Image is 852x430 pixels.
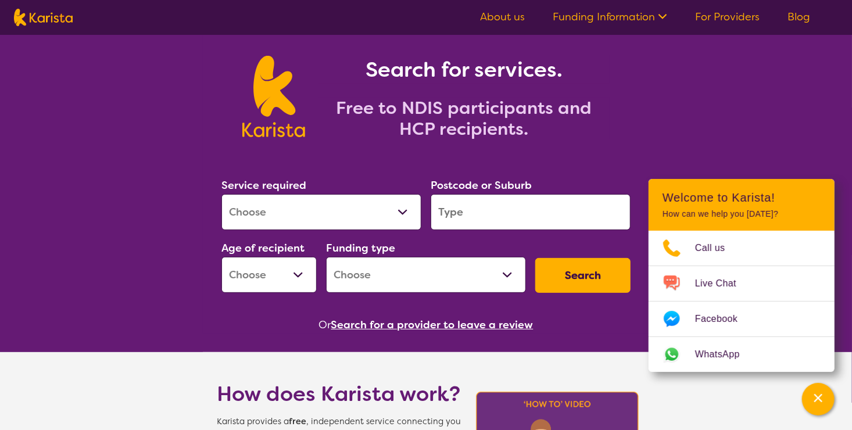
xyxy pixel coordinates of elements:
[695,346,754,363] span: WhatsApp
[431,194,631,230] input: Type
[787,10,810,24] a: Blog
[695,275,750,292] span: Live Chat
[319,316,331,334] span: Or
[331,316,534,334] button: Search for a provider to leave a review
[326,241,395,255] label: Funding type
[649,231,835,372] ul: Choose channel
[217,380,461,408] h1: How does Karista work?
[221,178,306,192] label: Service required
[289,416,306,427] b: free
[242,56,305,137] img: Karista logo
[480,10,525,24] a: About us
[802,383,835,415] button: Channel Menu
[221,241,305,255] label: Age of recipient
[649,179,835,372] div: Channel Menu
[431,178,532,192] label: Postcode or Suburb
[663,191,821,205] h2: Welcome to Karista!
[695,10,760,24] a: For Providers
[319,98,610,139] h2: Free to NDIS participants and HCP recipients.
[553,10,667,24] a: Funding Information
[14,9,73,26] img: Karista logo
[695,310,751,328] span: Facebook
[695,239,739,257] span: Call us
[319,56,610,84] h1: Search for services.
[649,337,835,372] a: Web link opens in a new tab.
[535,258,631,293] button: Search
[663,209,821,219] p: How can we help you [DATE]?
